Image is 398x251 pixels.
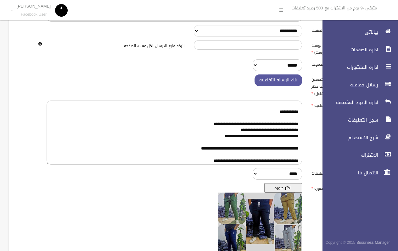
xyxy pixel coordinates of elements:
[317,29,380,35] span: بياناتى
[264,183,302,193] button: اختر صوره
[317,43,398,57] a: اداره الصفحات
[307,59,366,68] label: ارساله لمجموعه
[17,12,51,17] small: Facebook User
[317,46,380,53] span: اداره الصفحات
[317,166,398,180] a: الاتصال بنا
[317,134,380,141] span: شرح الاستخدام
[317,78,398,92] a: رسائل جماعيه
[307,25,366,34] label: الصفحه
[307,101,366,109] label: نص الرساله الجماعيه
[307,168,366,177] label: ارسال ملحقات
[317,152,380,158] span: الاشتراك
[307,183,366,192] label: صوره
[317,131,398,145] a: شرح الاستخدام
[317,95,398,109] a: اداره الردود المخصصه
[317,170,380,176] span: الاتصال بنا
[307,40,366,56] label: ارسل للمتفاعلين على بوست محدد(رابط البوست)
[317,64,380,70] span: اداره المنشورات
[307,74,366,97] label: رساله تفاعليه (افضل لتحسين جوده الصفحه وتجنب حظر ضعف التفاعل)
[317,60,398,74] a: اداره المنشورات
[317,99,380,106] span: اداره الردود المخصصه
[317,117,380,123] span: سجل التعليقات
[317,82,380,88] span: رسائل جماعيه
[325,239,355,246] span: Copyright © 2015
[47,44,184,48] h6: اتركه فارغ للارسال لكل عملاء الصفحه
[17,4,51,8] p: [PERSON_NAME]
[317,25,398,39] a: بياناتى
[255,74,302,86] button: بناء الرساله التفاعليه
[317,113,398,127] a: سجل التعليقات
[356,239,390,246] strong: Bussiness Manager
[317,148,398,162] a: الاشتراك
